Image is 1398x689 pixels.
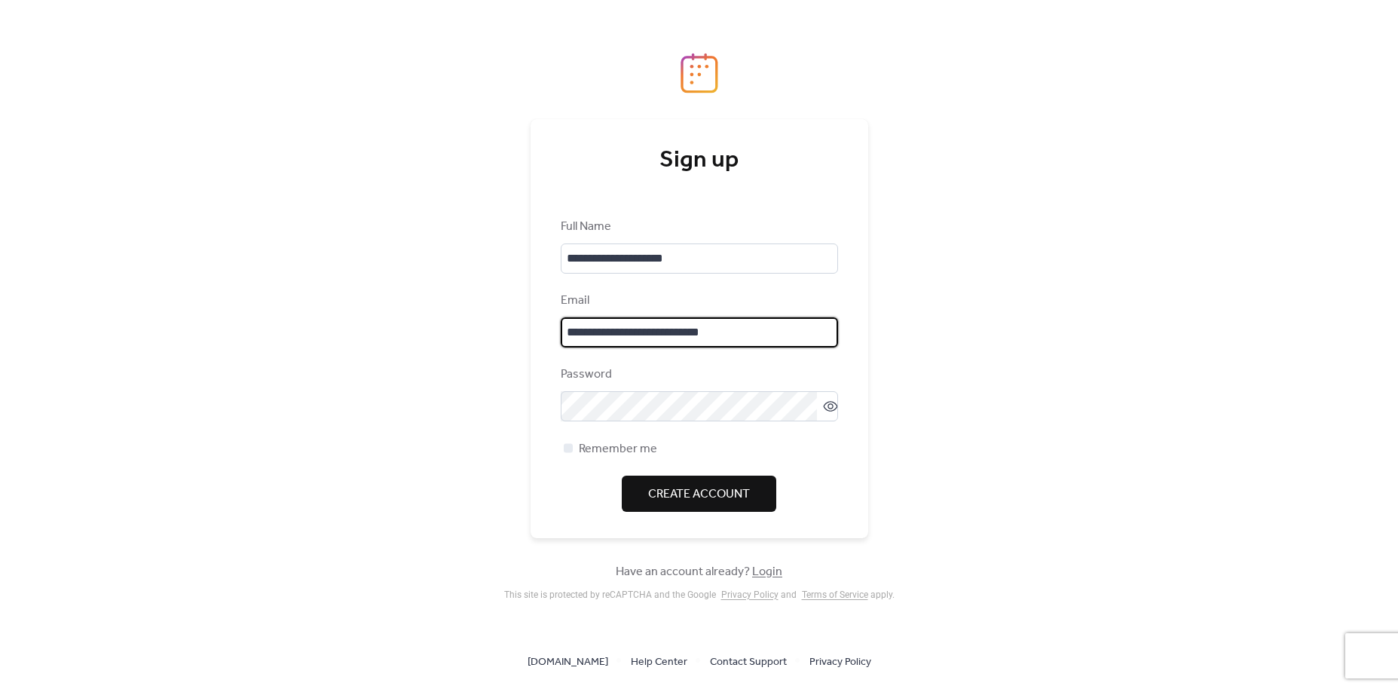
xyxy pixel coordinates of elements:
[710,654,787,672] span: Contact Support
[579,440,657,458] span: Remember me
[561,145,838,176] div: Sign up
[528,652,608,671] a: [DOMAIN_NAME]
[528,654,608,672] span: [DOMAIN_NAME]
[710,652,787,671] a: Contact Support
[648,485,750,504] span: Create Account
[809,654,871,672] span: Privacy Policy
[561,292,835,310] div: Email
[631,652,687,671] a: Help Center
[752,560,782,583] a: Login
[721,589,779,600] a: Privacy Policy
[631,654,687,672] span: Help Center
[681,53,718,93] img: logo
[809,652,871,671] a: Privacy Policy
[622,476,776,512] button: Create Account
[802,589,868,600] a: Terms of Service
[504,589,895,600] div: This site is protected by reCAPTCHA and the Google and apply .
[561,218,835,236] div: Full Name
[561,366,835,384] div: Password
[616,563,782,581] span: Have an account already?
